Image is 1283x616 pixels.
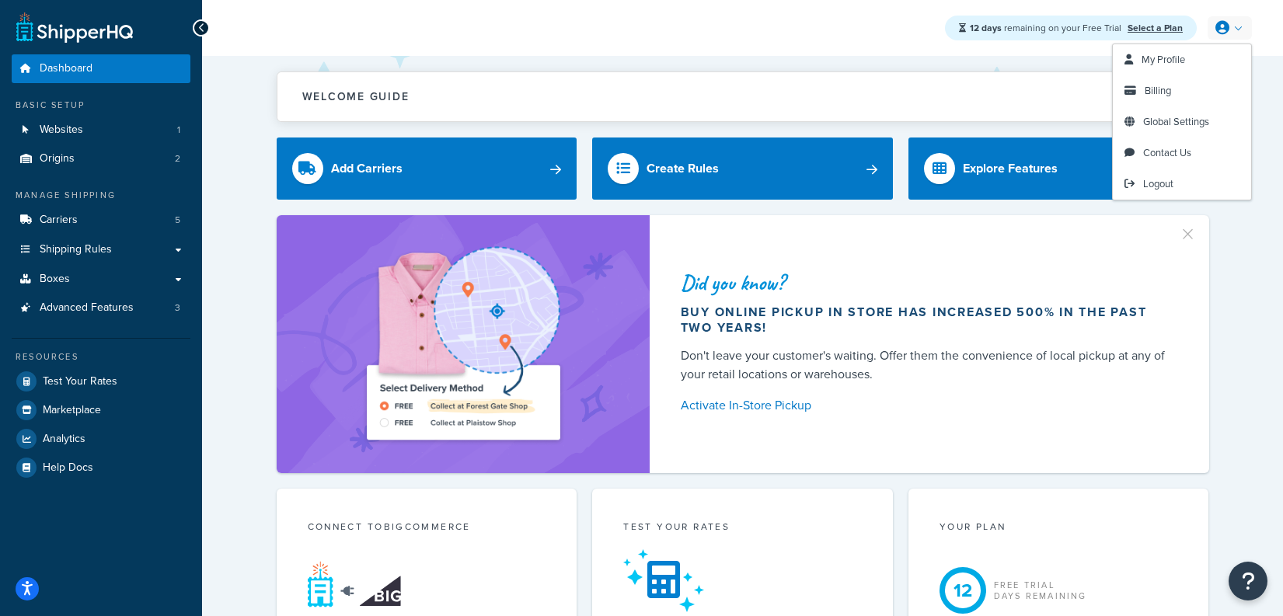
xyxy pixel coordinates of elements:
[12,54,190,83] a: Dashboard
[908,137,1209,200] a: Explore Features
[40,273,70,286] span: Boxes
[12,144,190,173] a: Origins2
[1113,44,1251,75] a: My Profile
[970,21,1124,35] span: remaining on your Free Trial
[177,124,180,137] span: 1
[308,561,405,607] img: connect-shq-bc-71769feb.svg
[681,395,1172,416] a: Activate In-Store Pickup
[308,520,546,538] div: Connect to BigCommerce
[40,214,78,227] span: Carriers
[970,21,1002,35] strong: 12 days
[40,124,83,137] span: Websites
[940,520,1178,538] div: Your Plan
[940,567,986,614] div: 12
[1113,169,1251,200] a: Logout
[322,238,604,450] img: ad-shirt-map-b0359fc47e01cab431d101c4b569394f6a03f54285957d908178d52f29eb9668.png
[12,189,190,202] div: Manage Shipping
[12,116,190,144] li: Websites
[175,152,180,165] span: 2
[43,375,117,388] span: Test Your Rates
[277,72,1208,121] button: Welcome Guide
[681,272,1172,294] div: Did you know?
[12,350,190,364] div: Resources
[12,116,190,144] a: Websites1
[12,425,190,453] a: Analytics
[647,158,719,179] div: Create Rules
[1229,562,1267,600] button: Open Resource Center
[12,206,190,235] a: Carriers5
[43,404,101,417] span: Marketplace
[12,294,190,322] li: Advanced Features
[12,99,190,112] div: Basic Setup
[963,158,1058,179] div: Explore Features
[1128,21,1183,35] a: Select a Plan
[12,294,190,322] a: Advanced Features3
[1143,145,1191,160] span: Contact Us
[302,91,410,103] h2: Welcome Guide
[40,301,134,315] span: Advanced Features
[994,579,1087,601] div: Free Trial Days Remaining
[1145,83,1171,98] span: Billing
[1143,114,1209,129] span: Global Settings
[40,243,112,256] span: Shipping Rules
[681,305,1172,336] div: Buy online pickup in store has increased 500% in the past two years!
[1143,176,1173,191] span: Logout
[331,158,403,179] div: Add Carriers
[12,265,190,294] a: Boxes
[681,346,1172,384] div: Don't leave your customer's waiting. Offer them the convenience of local pickup at any of your re...
[1113,106,1251,137] a: Global Settings
[40,152,75,165] span: Origins
[1113,137,1251,169] a: Contact Us
[1142,52,1185,67] span: My Profile
[623,520,862,538] div: Test your rates
[43,433,85,446] span: Analytics
[12,235,190,264] a: Shipping Rules
[12,144,190,173] li: Origins
[12,367,190,395] a: Test Your Rates
[12,396,190,424] a: Marketplace
[592,137,893,200] a: Create Rules
[1113,75,1251,106] a: Billing
[40,62,92,75] span: Dashboard
[12,206,190,235] li: Carriers
[12,454,190,482] a: Help Docs
[175,301,180,315] span: 3
[277,137,577,200] a: Add Carriers
[43,461,93,475] span: Help Docs
[175,214,180,227] span: 5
